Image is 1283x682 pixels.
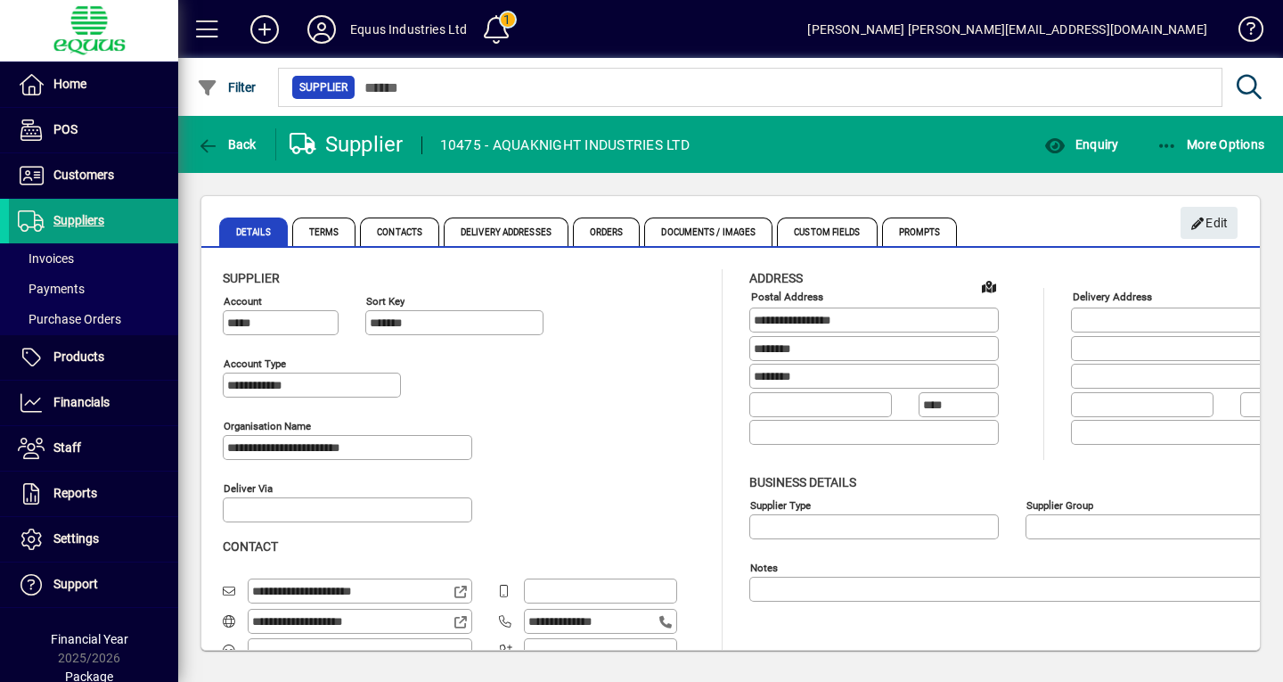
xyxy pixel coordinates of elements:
button: Back [192,128,261,160]
a: Financials [9,381,178,425]
button: Filter [192,71,261,103]
div: Automatically generated [399,231,512,248]
span: Support [53,577,98,591]
div: Equus Industries Ltd [350,15,468,44]
a: Customers [9,153,178,198]
span: Details [219,218,288,246]
a: View on map [975,272,1003,300]
mat-label: Sort key [366,295,405,308]
span: Customers [53,168,114,182]
app-page-header-button: Back [178,128,276,160]
span: Enquiry [1044,137,1118,152]
a: Support [9,563,178,607]
span: Documents / Images [644,218,772,246]
span: Business details [749,475,856,489]
div: [PERSON_NAME] [PERSON_NAME][EMAIL_ADDRESS][DOMAIN_NAME] [807,15,1207,44]
span: Reports [53,486,97,500]
a: Home [9,62,178,107]
span: Address [749,271,803,285]
span: Delivery Addresses [444,218,568,246]
span: Contact [223,539,278,554]
span: Custom Fields [777,218,877,246]
mat-label: Deliver via [224,482,273,495]
button: More Options [1152,128,1270,160]
span: Filter [197,80,257,94]
a: Staff [9,426,178,471]
span: Home [53,77,86,91]
span: Settings [53,531,99,546]
button: Profile [293,13,350,45]
mat-label: Account [224,295,262,308]
mat-label: Supplier type [750,498,811,511]
button: Edit [1181,207,1238,239]
span: Financials [53,395,110,409]
span: Supplier [299,78,347,96]
span: Invoices [18,251,74,266]
span: Products [53,349,104,364]
button: Enquiry [1040,128,1123,160]
span: Orders [573,218,641,246]
div: 10475 - AQUAKNIGHT INDUSTRIES LTD [440,131,690,160]
a: Payments [9,274,178,304]
span: Staff [53,440,81,455]
mat-label: Account Type [224,357,286,370]
span: Financial Year [51,632,128,646]
span: More Options [1156,137,1265,152]
span: Suppliers [53,213,104,227]
span: Terms [292,218,356,246]
span: Edit [1190,209,1229,238]
a: Knowledge Base [1225,4,1261,62]
mat-label: Organisation name [224,420,311,432]
span: Purchase Orders [18,312,121,326]
a: POS [9,108,178,152]
a: Reports [9,472,178,516]
span: Back [197,137,257,152]
a: Settings [9,517,178,562]
a: Purchase Orders [9,304,178,334]
div: Supplier [290,130,404,159]
mat-label: Supplier group [1026,498,1093,511]
span: Prompts [882,218,958,246]
mat-label: Notes [750,561,778,573]
span: Contacts [360,218,439,246]
button: Add [236,13,293,45]
a: Products [9,335,178,380]
span: Payments [18,282,85,296]
span: POS [53,122,78,136]
a: Invoices [9,243,178,274]
span: Supplier [223,271,280,285]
